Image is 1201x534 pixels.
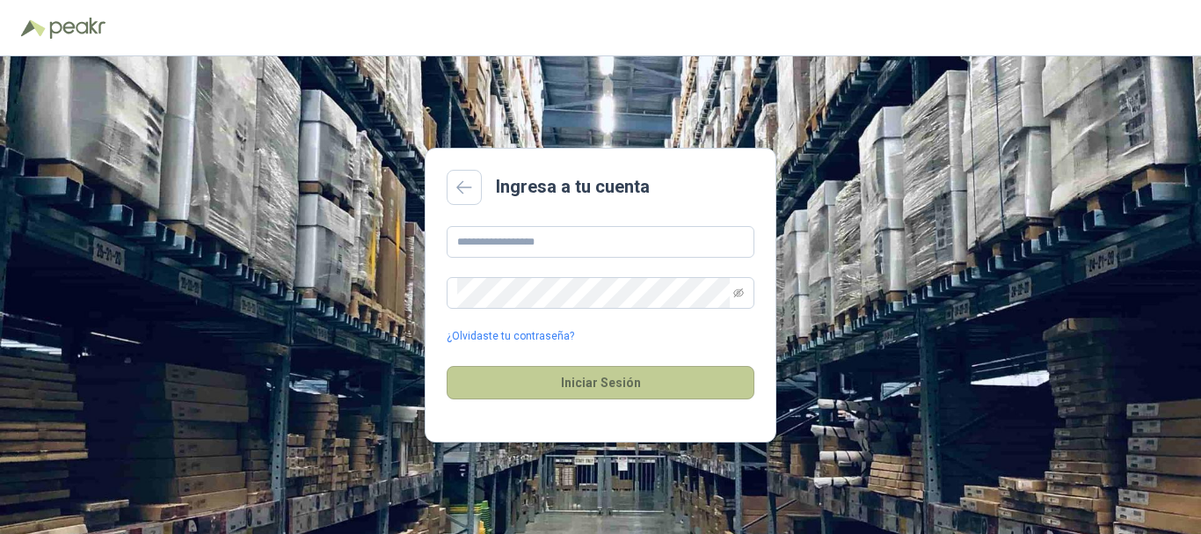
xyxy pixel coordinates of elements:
h2: Ingresa a tu cuenta [496,173,650,201]
a: ¿Olvidaste tu contraseña? [447,328,574,345]
img: Logo [21,19,46,37]
span: eye-invisible [733,288,744,298]
img: Peakr [49,18,106,39]
button: Iniciar Sesión [447,366,754,399]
